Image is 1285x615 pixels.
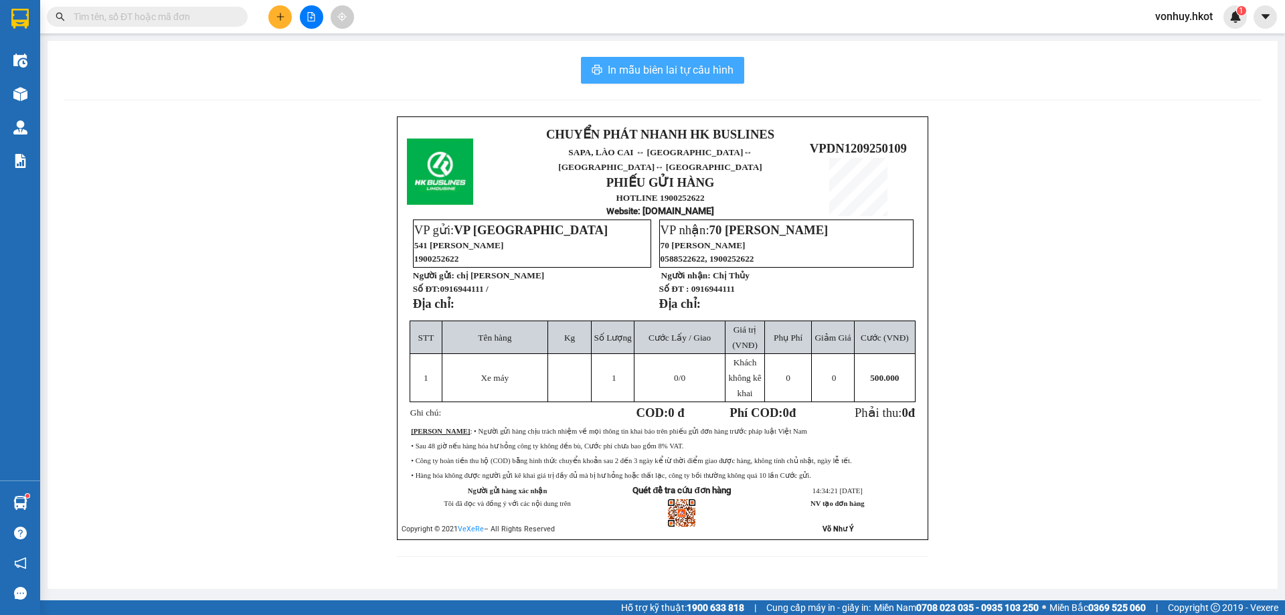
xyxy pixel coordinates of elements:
img: icon-new-feature [1229,11,1241,23]
strong: CHUYỂN PHÁT NHANH HK BUSLINES [48,11,140,54]
span: Xe máy [481,373,509,383]
span: Cước (VNĐ) [861,333,909,343]
span: VP [GEOGRAPHIC_DATA] [454,223,608,237]
button: aim [331,5,354,29]
strong: Người gửi: [413,270,454,280]
span: 1 [424,373,428,383]
a: VeXeRe [458,525,484,533]
span: STT [418,333,434,343]
span: 0 [674,373,679,383]
img: logo [407,139,473,205]
span: ↔ [GEOGRAPHIC_DATA] [655,162,762,172]
span: • Công ty hoàn tiền thu hộ (COD) bằng hình thức chuyển khoản sau 2 đến 3 ngày kể từ thời điểm gia... [411,457,851,464]
strong: 0708 023 035 - 0935 103 250 [916,602,1039,613]
span: đ [908,406,915,420]
span: notification [14,557,27,569]
span: chị [PERSON_NAME] [456,270,544,280]
sup: 1 [25,494,29,498]
img: logo [7,45,34,111]
span: Copyright © 2021 – All Rights Reserved [402,525,555,533]
span: question-circle [14,527,27,539]
button: caret-down [1254,5,1277,29]
span: Phụ Phí [774,333,802,343]
span: VPDN1209250109 [810,141,907,155]
strong: COD: [636,406,685,420]
img: logo-vxr [11,9,29,29]
span: search [56,12,65,21]
span: Hỗ trợ kỹ thuật: [621,600,744,615]
strong: [PERSON_NAME] [411,428,470,435]
span: ↔ [GEOGRAPHIC_DATA] [558,147,762,172]
span: • Hàng hóa không được người gửi kê khai giá trị đầy đủ mà bị hư hỏng hoặc thất lạc, công ty bồi t... [411,472,811,479]
span: 0 [902,406,908,420]
span: Tên hàng [478,333,511,343]
img: solution-icon [13,154,27,168]
strong: Số ĐT: [413,284,489,294]
span: 1 [612,373,616,383]
span: VP nhận: [661,223,829,237]
strong: Số ĐT : [659,284,689,294]
span: | [754,600,756,615]
span: vonhuy.hkot [1144,8,1223,25]
span: Giảm Giá [815,333,851,343]
span: printer [592,64,602,77]
span: plus [276,12,285,21]
span: 70 [PERSON_NAME] [709,223,829,237]
img: warehouse-icon [13,120,27,135]
span: In mẫu biên lai tự cấu hình [608,62,734,78]
span: VPDN1209250107 [154,82,251,96]
img: warehouse-icon [13,54,27,68]
span: Miền Bắc [1049,600,1146,615]
span: 70 [PERSON_NAME] [661,240,746,250]
strong: : [DOMAIN_NAME] [606,205,714,216]
span: | [1156,600,1158,615]
strong: PHIẾU GỬI HÀNG [606,175,715,189]
span: Tôi đã đọc và đồng ý với các nội dung trên [444,500,571,507]
strong: 1900 633 818 [687,602,744,613]
span: caret-down [1260,11,1272,23]
span: ↔ [GEOGRAPHIC_DATA] [41,68,147,99]
span: aim [337,12,347,21]
span: 500.000 [870,373,899,383]
strong: Người nhận: [661,270,711,280]
span: 1900252622 [414,254,459,264]
span: 0 [786,373,790,383]
span: Kg [564,333,575,343]
span: VP gửi: [414,223,608,237]
input: Tìm tên, số ĐT hoặc mã đơn [74,9,232,24]
span: copyright [1211,603,1220,612]
button: plus [268,5,292,29]
span: /0 [674,373,685,383]
span: Chị Thủy [713,270,750,280]
span: ⚪️ [1042,605,1046,610]
span: Phải thu: [855,406,915,420]
strong: 0369 525 060 [1088,602,1146,613]
span: 0 đ [668,406,684,420]
span: Cung cấp máy in - giấy in: [766,600,871,615]
span: 0916944111 / [440,284,488,294]
span: file-add [307,12,316,21]
span: Giá trị (VNĐ) [732,325,758,350]
span: 541 [PERSON_NAME] [414,240,504,250]
strong: NV tạo đơn hàng [810,500,864,507]
span: 14:34:21 [DATE] [812,487,863,495]
img: warehouse-icon [13,496,27,510]
span: • Sau 48 giờ nếu hàng hóa hư hỏng công ty không đền bù, Cước phí chưa bao gồm 8% VAT. [411,442,683,450]
strong: Người gửi hàng xác nhận [468,487,547,495]
strong: Địa chỉ: [659,296,701,311]
strong: Địa chỉ: [413,296,454,311]
span: Miền Nam [874,600,1039,615]
strong: Phí COD: đ [730,406,796,420]
span: 0 [783,406,789,420]
strong: CHUYỂN PHÁT NHANH HK BUSLINES [546,127,774,141]
strong: Quét để tra cứu đơn hàng [632,485,731,495]
strong: Võ Như Ý [823,525,854,533]
span: SAPA, LÀO CAI ↔ [GEOGRAPHIC_DATA] [41,57,147,99]
span: 0916944111 [691,284,735,294]
span: SAPA, LÀO CAI ↔ [GEOGRAPHIC_DATA] [558,147,762,172]
img: warehouse-icon [13,87,27,101]
span: : • Người gửi hàng chịu trách nhiệm về mọi thông tin khai báo trên phiếu gửi đơn hàng trước pháp ... [411,428,806,435]
span: message [14,587,27,600]
span: Website [606,206,638,216]
strong: HOTLINE 1900252622 [616,193,704,203]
